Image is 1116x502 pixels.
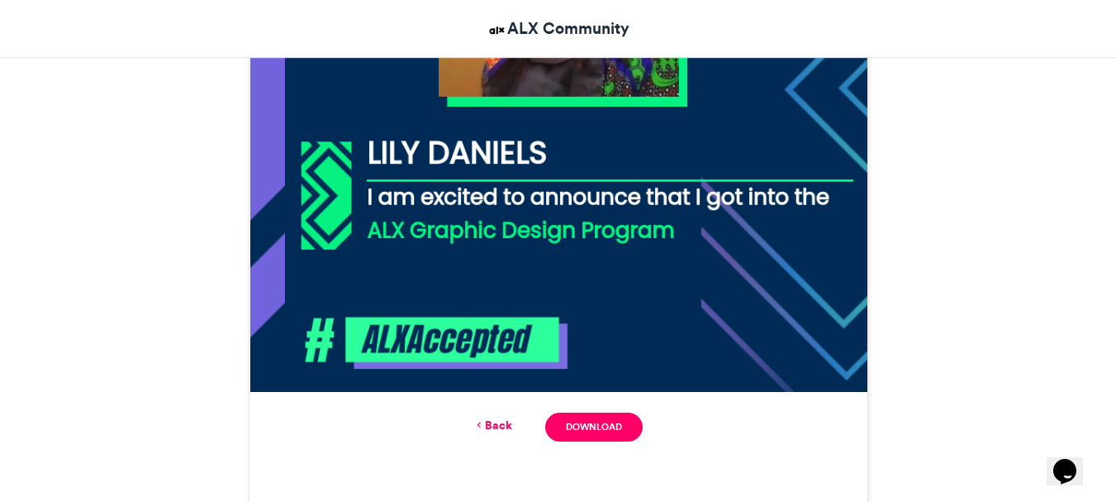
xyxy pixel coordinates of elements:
a: Download [545,413,642,442]
img: ALX Community [487,20,507,41]
a: ALX Community [487,17,629,41]
iframe: chat widget [1047,436,1099,485]
a: Back [473,417,512,434]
